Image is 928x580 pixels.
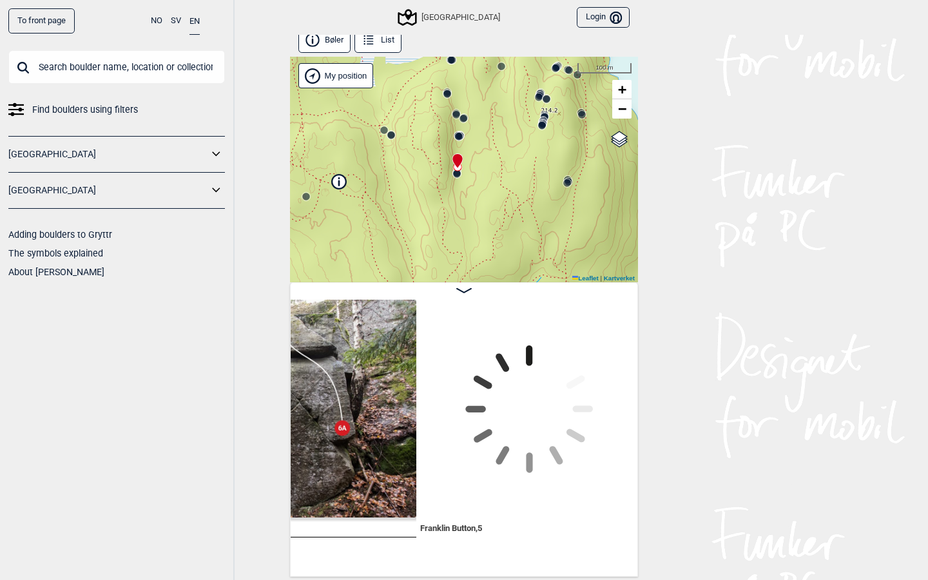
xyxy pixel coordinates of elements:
div: 100 m [577,63,632,73]
button: Login [577,7,630,28]
a: Leaflet [572,275,599,282]
span: | [600,275,602,282]
div: Show my position [298,63,373,88]
a: Zoom in [612,80,632,99]
button: SV [171,8,181,34]
button: EN [189,8,200,35]
img: Flygende fra hoyre 201030 [198,300,416,517]
span: − [618,101,626,117]
a: Layers [607,125,632,153]
a: Kartverket [604,275,635,282]
a: Find boulders using filters [8,101,225,119]
button: List [354,28,401,53]
span: Find boulders using filters [32,101,138,119]
a: About [PERSON_NAME] [8,267,104,277]
a: The symbols explained [8,248,103,258]
a: [GEOGRAPHIC_DATA] [8,181,208,200]
a: Zoom out [612,99,632,119]
a: Adding boulders to Gryttr [8,229,112,240]
a: To front page [8,8,75,34]
button: Bøler [298,28,351,53]
input: Search boulder name, location or collection [8,50,225,84]
a: [GEOGRAPHIC_DATA] [8,145,208,164]
span: + [618,81,626,97]
span: Franklin Button , 5 [420,521,482,533]
button: NO [151,8,162,34]
div: [GEOGRAPHIC_DATA] [400,10,500,25]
